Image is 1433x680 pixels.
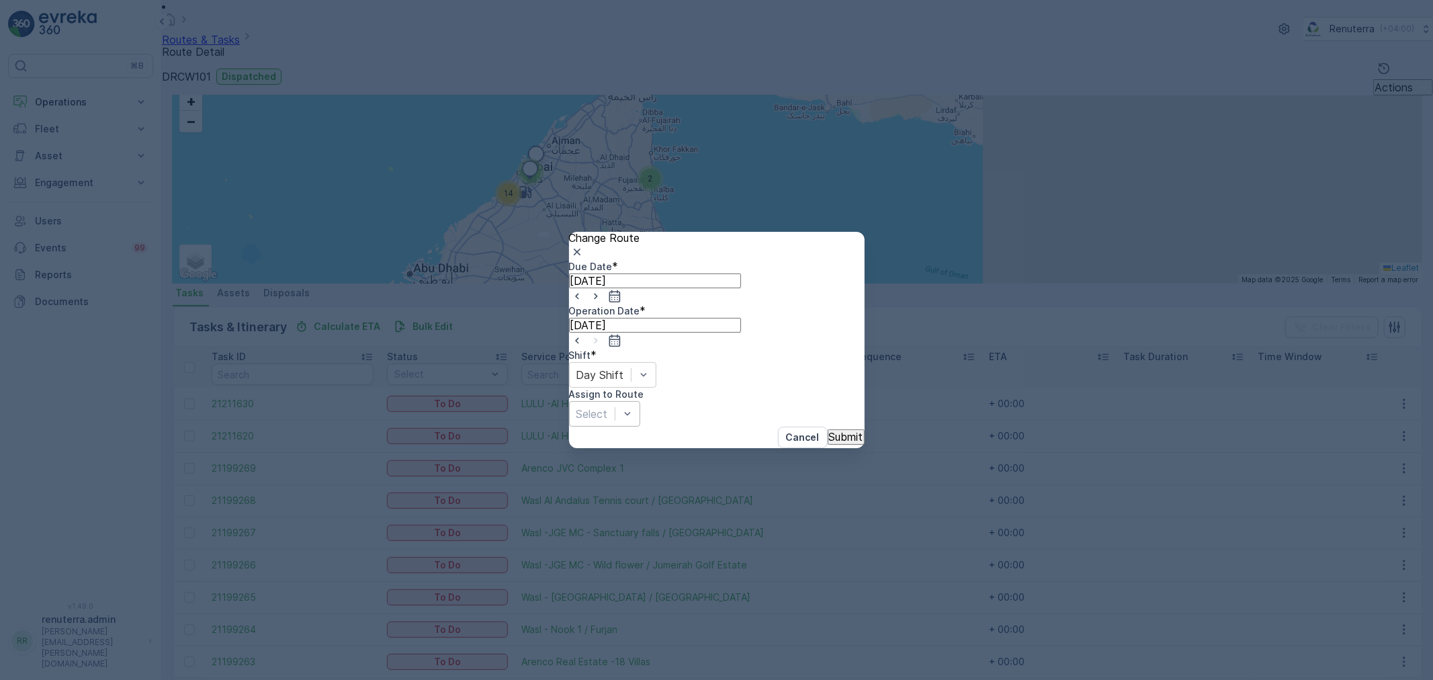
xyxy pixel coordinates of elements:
[576,406,608,422] p: Select
[569,388,644,400] label: Assign to Route
[569,261,613,272] label: Due Date
[569,305,640,316] label: Operation Date
[569,349,591,361] label: Shift
[569,273,741,288] input: dd/mm/yyyy
[786,431,820,444] p: Cancel
[778,427,828,448] button: Cancel
[829,431,863,443] p: Submit
[828,429,865,444] button: Submit
[569,232,865,244] p: Change Route
[569,318,741,333] input: dd/mm/yyyy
